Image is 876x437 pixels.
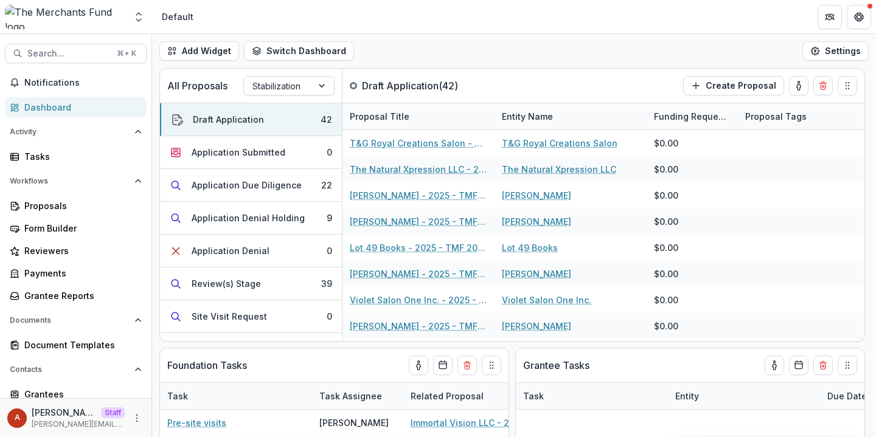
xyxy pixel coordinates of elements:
div: $0.00 [654,189,678,202]
div: Application Submitted [192,146,285,159]
p: Draft Application ( 42 ) [362,78,458,93]
div: Task [160,383,312,409]
div: Default [162,10,193,23]
a: Payments [5,263,147,283]
div: $0.00 [654,320,678,332]
button: Drag [482,356,501,375]
button: Site Visit Request0 [160,300,342,333]
div: ⌘ + K [114,47,139,60]
div: 42 [321,113,332,126]
button: Review(s) Stage39 [160,267,342,300]
span: Workflows [10,177,130,185]
div: Due Date [820,390,874,402]
a: Lot 49 Books - 2025 - TMF 2025 Stabilization Grant Program [350,241,487,254]
button: Open Contacts [5,360,147,379]
button: Drag [838,356,857,375]
div: Related Proposal [403,383,555,409]
button: Settings [802,41,869,61]
div: 0 [327,146,332,159]
div: Task Assignee [312,383,403,409]
a: Tasks [5,146,147,167]
button: Switch Dashboard [244,41,354,61]
button: More [130,411,144,425]
div: Proposal Tags [738,110,814,123]
div: Payments [24,267,137,280]
button: Delete card [457,356,477,375]
div: Entity [668,383,820,409]
button: toggle-assigned-to-me [409,356,428,375]
a: [PERSON_NAME] [502,267,571,280]
div: Anna [15,414,20,422]
a: [PERSON_NAME] [502,320,571,332]
div: Funding Requested [647,103,738,129]
button: Open entity switcher [130,5,147,29]
div: Task [516,383,668,409]
span: Activity [10,128,130,136]
button: Add Widget [159,41,239,61]
div: [PERSON_NAME] [319,416,389,429]
div: 0 [327,244,332,257]
span: Contacts [10,365,130,374]
a: [PERSON_NAME] - 2025 - TMF 2025 Stabilization Grant Program [350,189,487,202]
div: Task [160,390,195,402]
div: Draft Application [193,113,264,126]
a: [PERSON_NAME] - 2025 - TMF 2025 Stabilization Grant Program [350,215,487,228]
a: [PERSON_NAME] - 2025 - TMF 2025 Stabilization Grant Program [350,320,487,332]
div: 9 [327,212,332,224]
a: [PERSON_NAME] [502,215,571,228]
div: Entity [668,390,706,402]
a: Grantees [5,384,147,404]
div: Entity Name [495,103,647,129]
a: T&G Royal Creations Salon - 2025 - TMF 2025 Stabilization Grant Program [350,137,487,150]
p: All Proposals [167,78,228,93]
div: Reviewers [24,244,137,257]
a: Immortal Vision LLC - 2025 - TMF 2025 Stabilization Grant Program [411,416,548,429]
div: Proposal Title [342,110,417,123]
button: Create Proposal [683,76,784,95]
button: Partners [818,5,842,29]
button: Open Workflows [5,171,147,191]
a: The Natural Xpression LLC - 2025 - TMF 2025 Stabilization Grant Program [350,163,487,176]
button: Search... [5,44,147,63]
div: Related Proposal [403,390,491,402]
div: Proposal Title [342,103,495,129]
div: Form Builder [24,222,137,235]
p: [PERSON_NAME] [32,406,96,419]
div: Grantee Reports [24,289,137,302]
a: Pre-site visits [167,416,226,429]
a: Reviewers [5,241,147,261]
button: Application Denial0 [160,235,342,267]
button: Calendar [433,356,453,375]
div: $0.00 [654,267,678,280]
div: Funding Requested [647,110,738,123]
button: Open Activity [5,122,147,142]
a: The Natural Xpression LLC [502,163,616,176]
div: Grantees [24,388,137,401]
nav: breadcrumb [157,8,198,26]
button: Drag [838,76,857,95]
img: The Merchants Fund logo [5,5,125,29]
div: Entity Name [495,110,560,123]
div: Application Denial [192,244,269,257]
button: Application Submitted0 [160,136,342,169]
span: Documents [10,316,130,325]
div: $0.00 [654,137,678,150]
a: Grantee Reports [5,286,147,306]
button: Notifications [5,73,147,92]
div: Tasks [24,150,137,163]
div: Site Visit Request [192,310,267,323]
button: Open Documents [5,311,147,330]
p: Foundation Tasks [167,358,247,373]
div: Proposals [24,199,137,212]
button: Application Denial Holding9 [160,202,342,235]
a: T&G Royal Creations Salon [502,137,617,150]
div: $0.00 [654,241,678,254]
p: [PERSON_NAME][EMAIL_ADDRESS][DOMAIN_NAME] [32,419,125,430]
a: Violet Salon One Inc. - 2025 - TMF 2025 Stabilization Grant Program [350,294,487,306]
